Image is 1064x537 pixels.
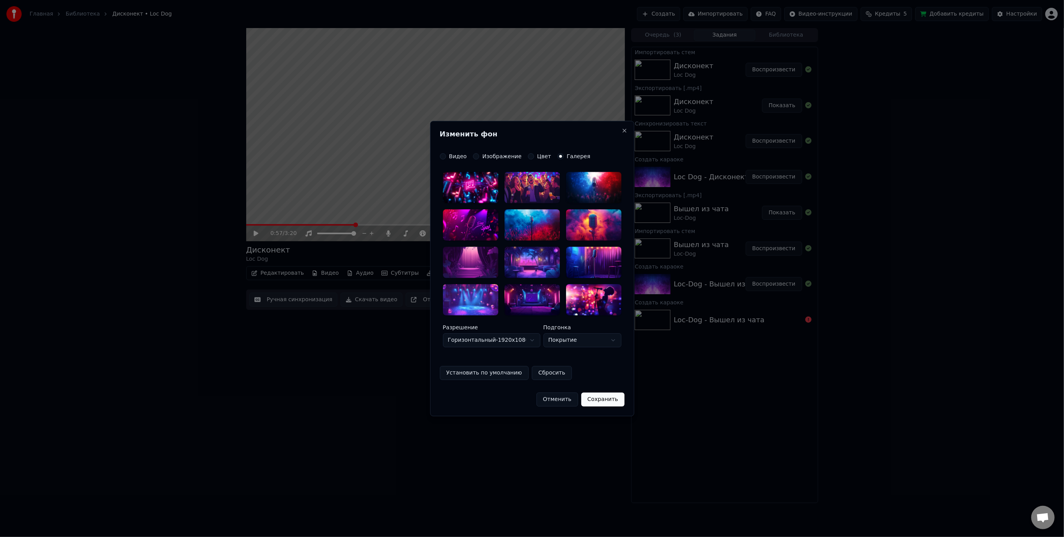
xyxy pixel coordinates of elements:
[440,366,529,380] button: Установить по умолчанию
[567,154,591,159] label: Галерея
[482,154,522,159] label: Изображение
[543,325,621,330] label: Подгонка
[532,366,572,380] button: Сбросить
[536,392,578,406] button: Отменить
[440,131,625,138] h2: Изменить фон
[443,325,540,330] label: Разрешение
[581,392,625,406] button: Сохранить
[449,154,467,159] label: Видео
[537,154,551,159] label: Цвет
